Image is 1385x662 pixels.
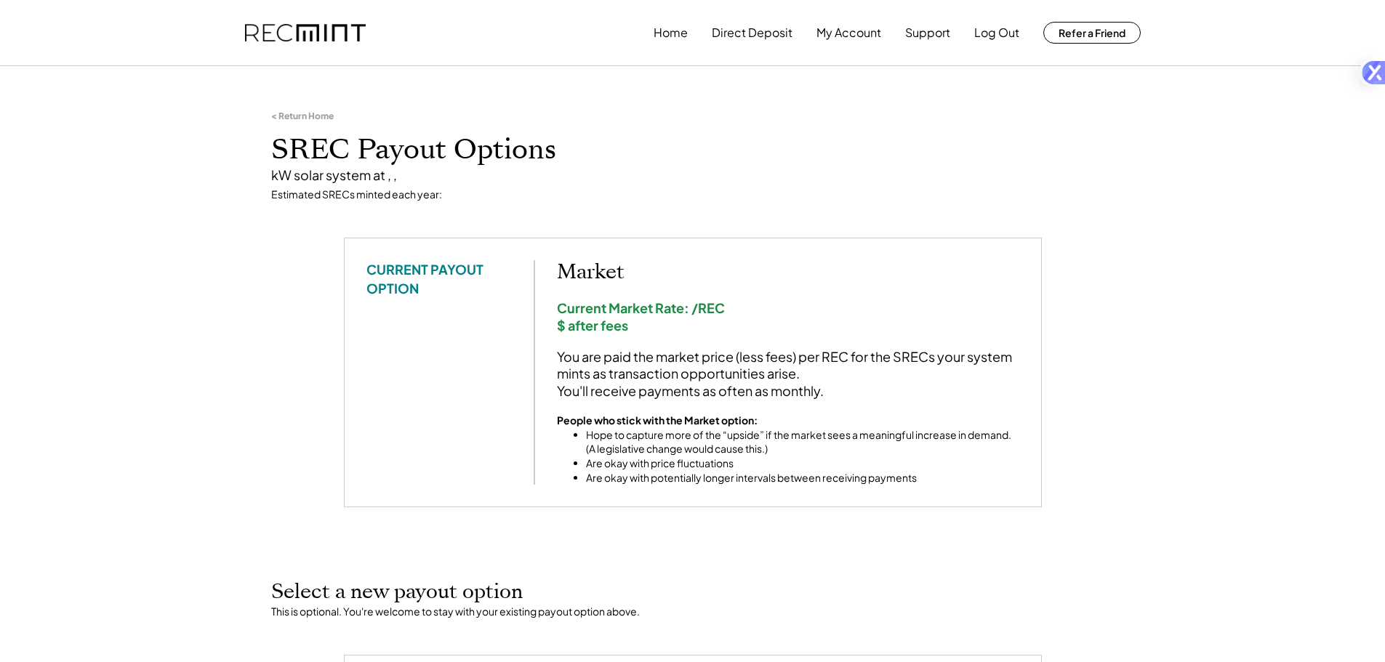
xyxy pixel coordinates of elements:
div: This is optional. You're welcome to stay with your existing payout option above. [271,605,1115,619]
li: Are okay with price fluctuations [586,456,1019,471]
div: You are paid the market price (less fees) per REC for the SRECs your system mints as transaction ... [557,348,1019,399]
div: Current Market Rate: /REC $ after fees [557,299,1019,334]
button: Log Out [974,18,1019,47]
button: Home [654,18,688,47]
button: Support [905,18,950,47]
div: < Return Home [271,110,334,122]
img: recmint-logotype%403x.png [245,24,366,42]
div: kW solar system at , , [271,166,1115,183]
h1: SREC Payout Options [271,133,1115,167]
strong: People who stick with the Market option: [557,413,758,427]
button: Direct Deposit [712,18,792,47]
h2: Market [557,260,1019,285]
div: Estimated SRECs minted each year: [271,187,1115,202]
li: Are okay with potentially longer intervals between receiving payments [586,471,1019,485]
button: My Account [816,18,881,47]
li: Hope to capture more of the “upside” if the market sees a meaningful increase in demand. (A legis... [586,428,1019,456]
button: Refer a Friend [1043,22,1141,44]
h2: Select a new payout option [271,580,1115,605]
div: CURRENT PAYOUT OPTION [366,260,512,296]
img: Xilo Logo [1359,58,1385,87]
